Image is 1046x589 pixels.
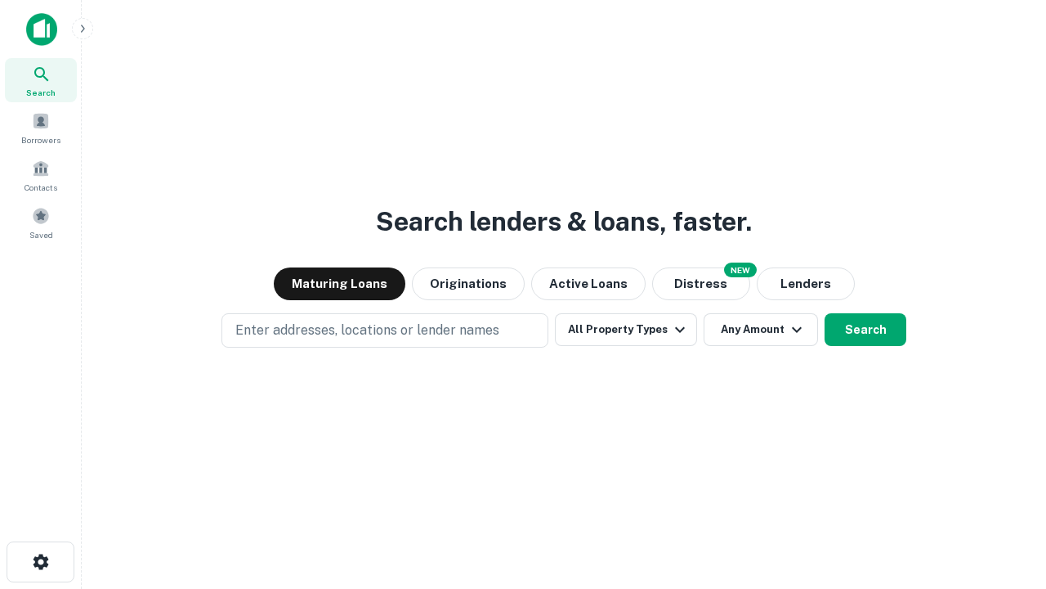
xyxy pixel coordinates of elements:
[5,106,77,150] a: Borrowers
[531,268,646,300] button: Active Loans
[5,200,77,245] a: Saved
[235,321,499,340] p: Enter addresses, locations or lender names
[412,268,525,300] button: Originations
[29,228,53,241] span: Saved
[964,458,1046,537] iframe: Chat Widget
[274,268,405,300] button: Maturing Loans
[555,313,697,346] button: All Property Types
[704,313,818,346] button: Any Amount
[757,268,855,300] button: Lenders
[26,86,56,99] span: Search
[26,13,57,46] img: capitalize-icon.png
[652,268,750,300] button: Search distressed loans with lien and other non-mortgage details.
[825,313,906,346] button: Search
[5,153,77,197] a: Contacts
[25,181,57,194] span: Contacts
[221,313,548,348] button: Enter addresses, locations or lender names
[724,263,757,277] div: NEW
[21,133,60,146] span: Borrowers
[5,58,77,102] a: Search
[376,202,752,241] h3: Search lenders & loans, faster.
